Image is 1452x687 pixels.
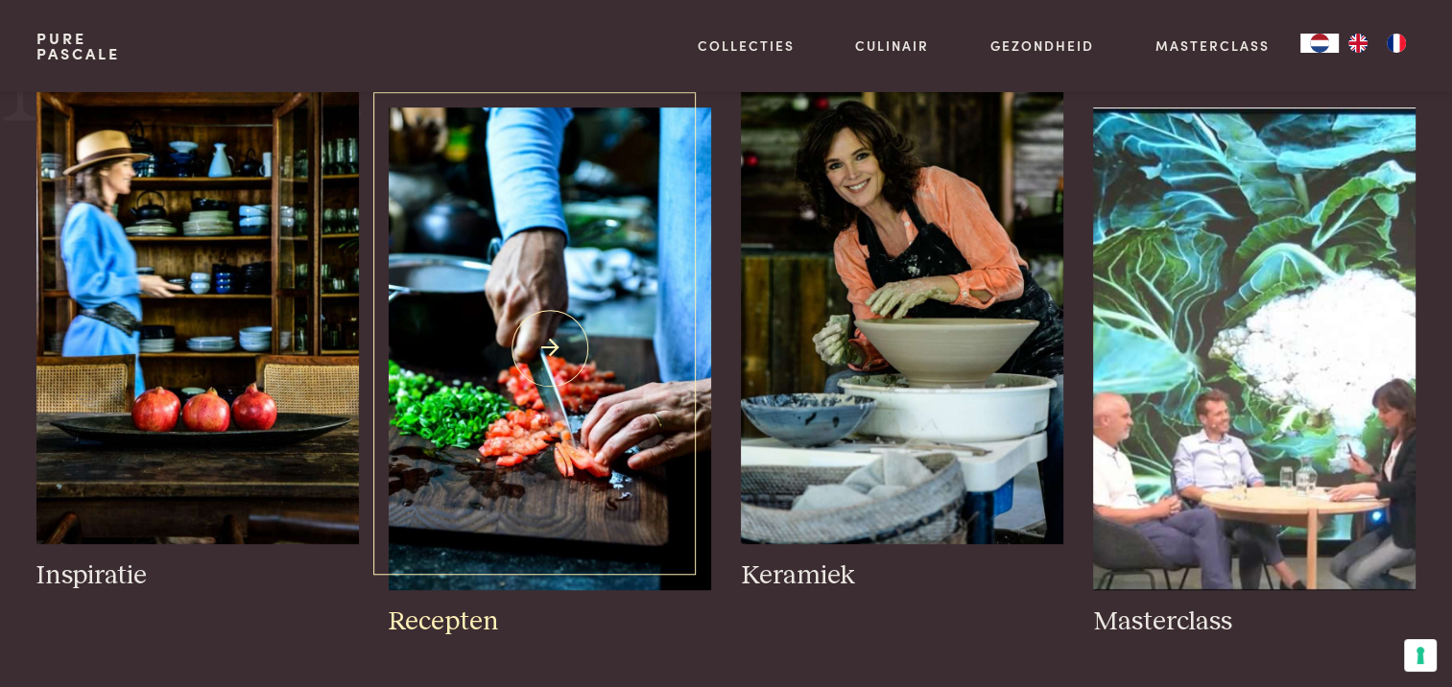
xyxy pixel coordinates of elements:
[1300,34,1416,53] aside: Language selected: Nederlands
[1339,34,1377,53] a: EN
[389,605,710,639] h3: Recepten
[36,31,120,61] a: PurePascale
[855,36,929,56] a: Culinair
[990,36,1094,56] a: Gezondheid
[741,559,1062,593] h3: Keramiek
[389,107,710,590] img: houtwerk1_0.jpg
[1093,107,1415,638] a: pure-pascale-naessens-Schermafbeelding 7 Masterclass
[698,36,795,56] a: Collecties
[36,61,358,544] img: pascale-naessens-inspiratie-Kast-gevuld-met-al-mijn-keramiek-Serax-oude-houten-schaal-met-granaat...
[389,107,710,638] a: houtwerk1_0.jpg Recepten
[741,61,1062,544] img: pure-pascale-naessens-_DSC4234
[1300,34,1339,53] a: NL
[1404,639,1437,672] button: Uw voorkeuren voor toestemming voor trackingtechnologieën
[1300,34,1339,53] div: Language
[36,61,358,592] a: pascale-naessens-inspiratie-Kast-gevuld-met-al-mijn-keramiek-Serax-oude-houten-schaal-met-granaat...
[1339,34,1416,53] ul: Language list
[1093,605,1415,639] h3: Masterclass
[1155,36,1270,56] a: Masterclass
[1377,34,1416,53] a: FR
[36,559,358,593] h3: Inspiratie
[741,61,1062,592] a: pure-pascale-naessens-_DSC4234 Keramiek
[1093,107,1415,590] img: pure-pascale-naessens-Schermafbeelding 7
